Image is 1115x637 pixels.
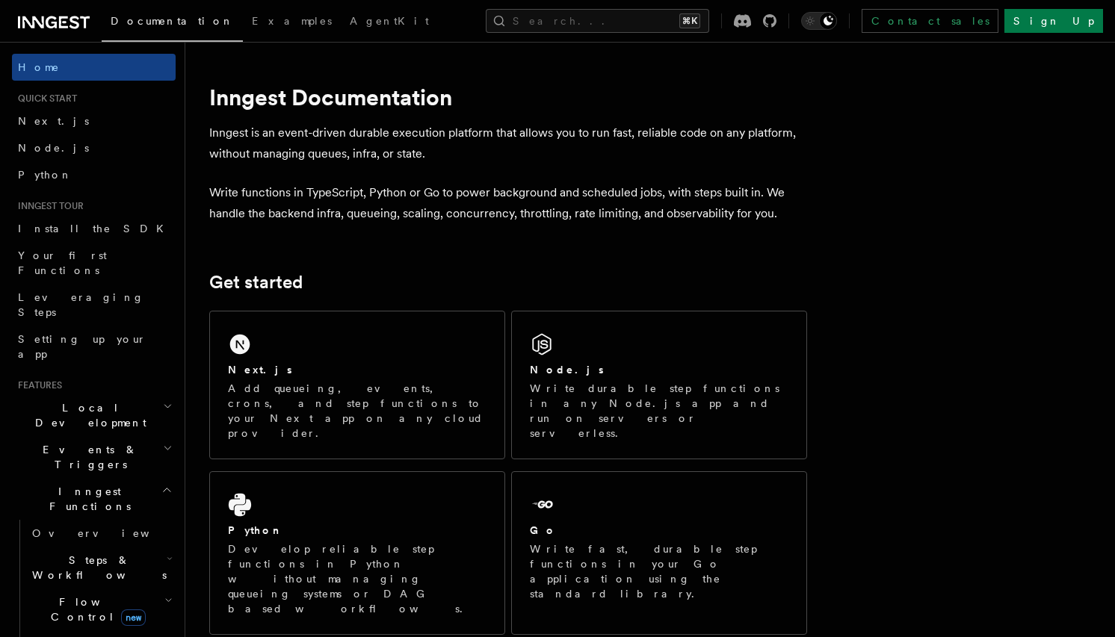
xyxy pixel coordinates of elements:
[228,381,487,441] p: Add queueing, events, crons, and step functions to your Next app on any cloud provider.
[209,182,807,224] p: Write functions in TypeScript, Python or Go to power background and scheduled jobs, with steps bu...
[243,4,341,40] a: Examples
[209,84,807,111] h1: Inngest Documentation
[862,9,998,33] a: Contact sales
[679,13,700,28] kbd: ⌘K
[209,272,303,293] a: Get started
[486,9,709,33] button: Search...⌘K
[12,400,163,430] span: Local Development
[26,594,164,624] span: Flow Control
[111,15,234,27] span: Documentation
[801,12,837,30] button: Toggle dark mode
[209,311,505,459] a: Next.jsAdd queueing, events, crons, and step functions to your Next app on any cloud provider.
[12,436,176,478] button: Events & Triggers
[12,242,176,284] a: Your first Functions
[18,169,72,181] span: Python
[530,362,604,377] h2: Node.js
[1004,9,1103,33] a: Sign Up
[12,215,176,242] a: Install the SDK
[12,93,77,105] span: Quick start
[12,484,161,514] span: Inngest Functions
[121,609,146,626] span: new
[12,161,176,188] a: Python
[18,249,107,276] span: Your first Functions
[228,541,487,616] p: Develop reliable step functions in Python without managing queueing systems or DAG based workflows.
[12,54,176,81] a: Home
[12,108,176,134] a: Next.js
[209,471,505,635] a: PythonDevelop reliable step functions in Python without managing queueing systems or DAG based wo...
[511,311,807,459] a: Node.jsWrite durable step functions in any Node.js app and run on servers or serverless.
[12,442,163,472] span: Events & Triggers
[12,200,84,212] span: Inngest tour
[341,4,438,40] a: AgentKit
[18,223,173,234] span: Install the SDK
[12,478,176,520] button: Inngest Functions
[18,60,60,75] span: Home
[18,333,146,360] span: Setting up your app
[26,520,176,547] a: Overview
[26,547,176,588] button: Steps & Workflows
[530,523,557,538] h2: Go
[252,15,332,27] span: Examples
[18,142,89,154] span: Node.js
[12,284,176,326] a: Leveraging Steps
[18,115,89,127] span: Next.js
[12,326,176,367] a: Setting up your app
[228,523,283,538] h2: Python
[209,122,807,164] p: Inngest is an event-driven durable execution platform that allows you to run fast, reliable code ...
[32,527,186,539] span: Overview
[511,471,807,635] a: GoWrite fast, durable step functions in your Go application using the standard library.
[350,15,429,27] span: AgentKit
[102,4,243,42] a: Documentation
[12,394,176,436] button: Local Development
[530,381,788,441] p: Write durable step functions in any Node.js app and run on servers or serverless.
[26,553,167,582] span: Steps & Workflows
[26,588,176,630] button: Flow Controlnew
[18,291,144,318] span: Leveraging Steps
[12,379,62,391] span: Features
[12,134,176,161] a: Node.js
[530,541,788,601] p: Write fast, durable step functions in your Go application using the standard library.
[228,362,292,377] h2: Next.js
